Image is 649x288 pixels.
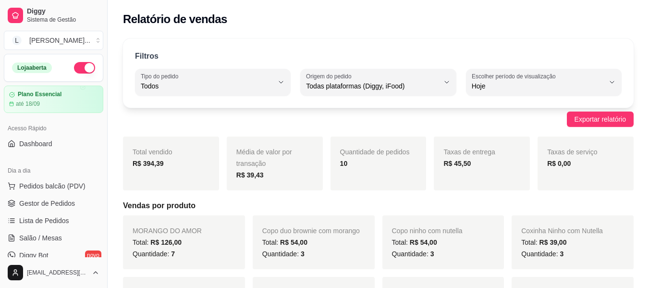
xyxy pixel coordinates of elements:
[236,148,292,167] span: Média de valor por transação
[521,238,566,246] span: Total:
[539,238,567,246] span: R$ 39,00
[443,148,495,156] span: Taxas de entrega
[4,248,103,263] a: Diggy Botnovo
[392,227,463,235] span: Copo ninho com nutella
[141,81,273,91] span: Todos
[547,148,597,156] span: Taxas de serviço
[472,81,604,91] span: Hoje
[466,69,622,96] button: Escolher período de visualizaçãoHoje
[340,148,410,156] span: Quantidade de pedidos
[4,213,103,228] a: Lista de Pedidos
[430,250,434,258] span: 3
[133,148,172,156] span: Total vendido
[4,163,103,178] div: Dia a dia
[123,200,634,212] h5: Vendas por produto
[521,227,603,235] span: Coxinha Ninho com Nutella
[410,238,437,246] span: R$ 54,00
[135,50,159,62] p: Filtros
[301,250,305,258] span: 3
[19,181,86,191] span: Pedidos balcão (PDV)
[16,100,40,108] article: até 18/09
[135,69,291,96] button: Tipo do pedidoTodos
[150,238,182,246] span: R$ 126,00
[4,86,103,113] a: Plano Essencialaté 18/09
[392,250,434,258] span: Quantidade:
[19,233,62,243] span: Salão / Mesas
[4,4,103,27] a: DiggySistema de Gestão
[74,62,95,74] button: Alterar Status
[567,112,634,127] button: Exportar relatório
[29,36,90,45] div: [PERSON_NAME] ...
[306,81,439,91] span: Todas plataformas (Diggy, iFood)
[392,238,437,246] span: Total:
[4,121,103,136] div: Acesso Rápido
[4,230,103,246] a: Salão / Mesas
[133,238,182,246] span: Total:
[443,160,471,167] strong: R$ 45,50
[27,16,99,24] span: Sistema de Gestão
[133,250,175,258] span: Quantidade:
[560,250,563,258] span: 3
[340,160,348,167] strong: 10
[4,178,103,194] button: Pedidos balcão (PDV)
[300,69,456,96] button: Origem do pedidoTodas plataformas (Diggy, iFood)
[521,250,563,258] span: Quantidade:
[133,160,164,167] strong: R$ 394,39
[4,31,103,50] button: Select a team
[4,261,103,284] button: [EMAIL_ADDRESS][DOMAIN_NAME]
[19,216,69,225] span: Lista de Pedidos
[262,238,307,246] span: Total:
[4,196,103,211] a: Gestor de Pedidos
[19,139,52,149] span: Dashboard
[4,136,103,151] a: Dashboard
[171,250,175,258] span: 7
[280,238,307,246] span: R$ 54,00
[236,171,264,179] strong: R$ 39,43
[306,72,355,80] label: Origem do pedido
[19,250,49,260] span: Diggy Bot
[12,63,52,73] div: Loja aberta
[18,91,61,98] article: Plano Essencial
[141,72,182,80] label: Tipo do pedido
[547,160,571,167] strong: R$ 0,00
[12,36,22,45] span: L
[133,227,202,235] span: MORANGO DO AMOR
[262,250,305,258] span: Quantidade:
[472,72,559,80] label: Escolher período de visualização
[27,269,88,276] span: [EMAIL_ADDRESS][DOMAIN_NAME]
[123,12,227,27] h2: Relatório de vendas
[575,114,626,125] span: Exportar relatório
[27,7,99,16] span: Diggy
[262,227,360,235] span: Copo duo brownie com morango
[19,199,75,208] span: Gestor de Pedidos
